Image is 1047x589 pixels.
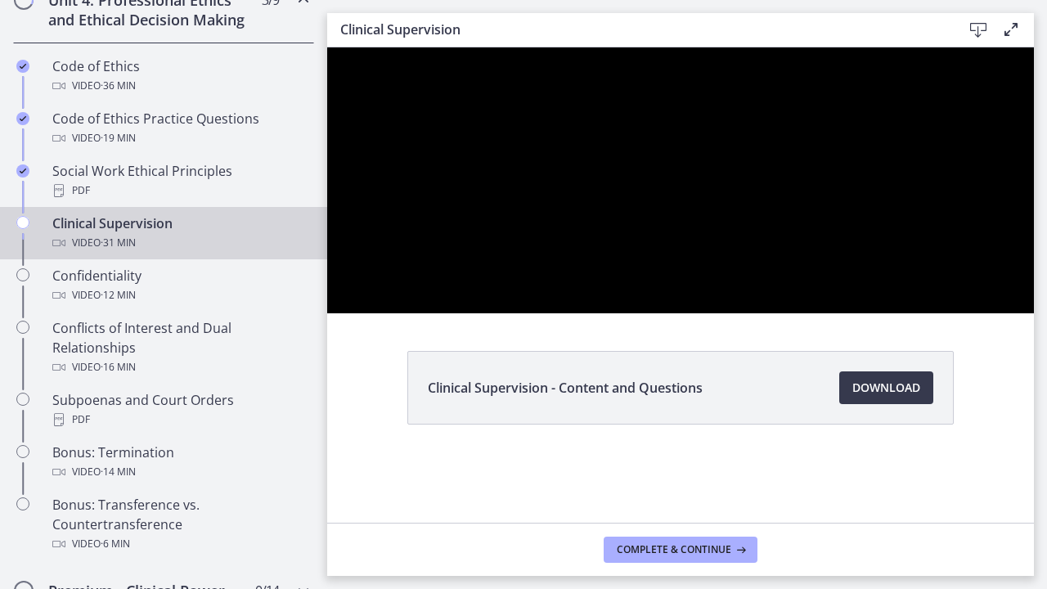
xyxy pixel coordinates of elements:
[101,233,136,253] span: · 31 min
[340,20,936,39] h3: Clinical Supervision
[101,128,136,148] span: · 19 min
[52,56,308,96] div: Code of Ethics
[52,233,308,253] div: Video
[16,60,29,73] i: Completed
[52,286,308,305] div: Video
[52,390,308,429] div: Subpoenas and Court Orders
[52,318,308,377] div: Conflicts of Interest and Dual Relationships
[327,47,1034,313] iframe: To enrich screen reader interactions, please activate Accessibility in Grammarly extension settings
[16,164,29,178] i: Completed
[101,462,136,482] span: · 14 min
[52,495,308,554] div: Bonus: Transference vs. Countertransference
[52,443,308,482] div: Bonus: Termination
[604,537,757,563] button: Complete & continue
[16,112,29,125] i: Completed
[52,214,308,253] div: Clinical Supervision
[101,76,136,96] span: · 36 min
[52,266,308,305] div: Confidentiality
[101,286,136,305] span: · 12 min
[52,109,308,148] div: Code of Ethics Practice Questions
[101,357,136,377] span: · 16 min
[52,181,308,200] div: PDF
[52,128,308,148] div: Video
[617,543,731,556] span: Complete & continue
[52,534,308,554] div: Video
[52,462,308,482] div: Video
[52,357,308,377] div: Video
[101,534,130,554] span: · 6 min
[52,76,308,96] div: Video
[852,378,920,398] span: Download
[428,378,703,398] span: Clinical Supervision - Content and Questions
[839,371,933,404] a: Download
[52,410,308,429] div: PDF
[52,161,308,200] div: Social Work Ethical Principles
